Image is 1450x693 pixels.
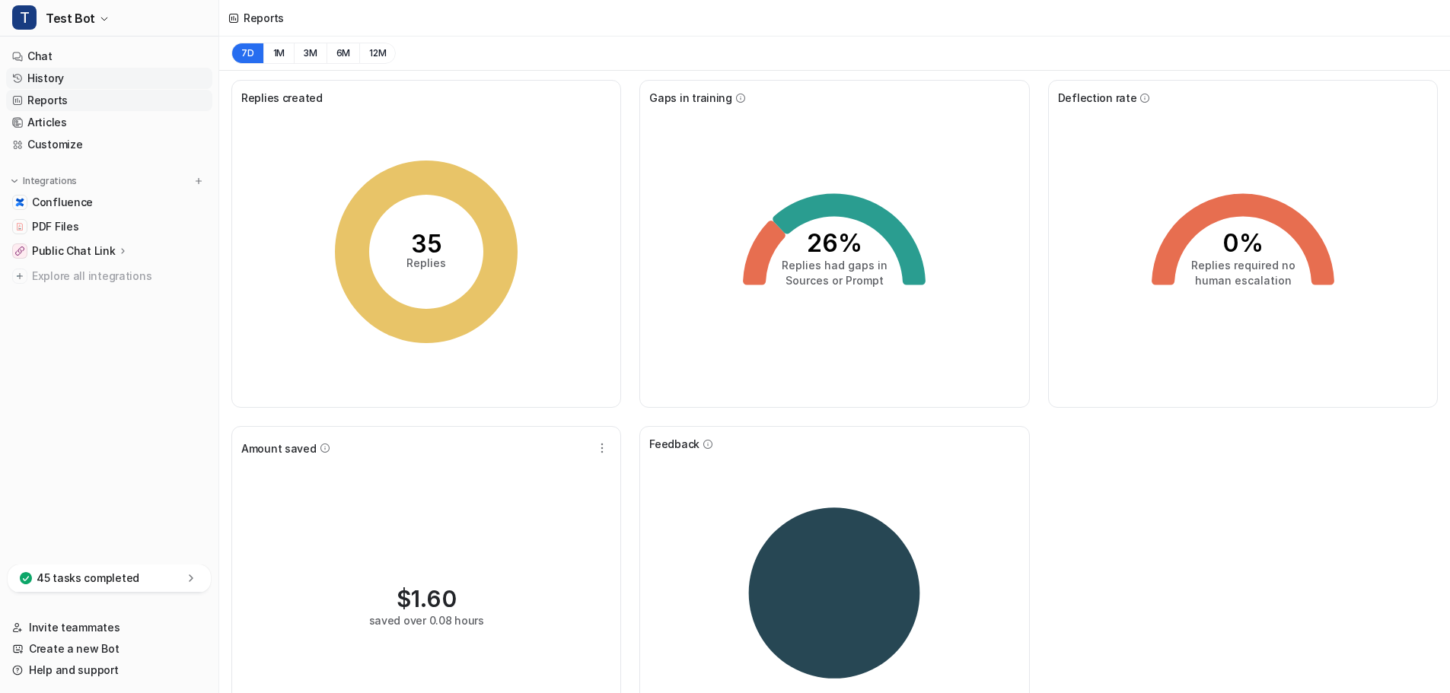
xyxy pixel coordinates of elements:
a: Create a new Bot [6,638,212,660]
img: expand menu [9,176,20,186]
button: 1M [263,43,295,64]
button: 6M [327,43,360,64]
img: PDF Files [15,222,24,231]
tspan: Replies required no [1190,259,1295,272]
button: Integrations [6,173,81,189]
a: Invite teammates [6,617,212,638]
span: Replies created [241,90,323,106]
p: 45 tasks completed [37,571,139,586]
a: Articles [6,112,212,133]
div: $ [397,585,457,612]
a: Help and support [6,660,212,681]
p: Public Chat Link [32,243,116,259]
span: Amount saved [241,440,317,456]
button: 12M [359,43,396,64]
button: 3M [294,43,327,64]
span: PDF Files [32,219,78,234]
img: Confluence [15,198,24,207]
tspan: Replies had gaps in [782,259,888,272]
span: Explore all integrations [32,264,206,288]
div: Reports [244,10,284,26]
span: Gaps in training [649,90,732,106]
a: PDF FilesPDF Files [6,216,212,237]
tspan: Sources or Prompt [786,274,884,287]
button: 7D [231,43,263,64]
a: Explore all integrations [6,265,212,287]
p: Integrations [23,175,77,187]
span: Confluence [32,195,93,210]
img: menu_add.svg [193,176,204,186]
a: Customize [6,134,212,155]
span: Deflection rate [1058,90,1137,106]
img: explore all integrations [12,269,27,284]
a: Reports [6,90,212,111]
img: Public Chat Link [15,246,24,256]
a: ConfluenceConfluence [6,192,212,213]
span: T [12,5,37,30]
tspan: Replies [406,256,446,269]
span: Feedback [649,436,700,452]
tspan: human escalation [1194,274,1291,287]
tspan: 0% [1222,228,1264,258]
div: saved over 0.08 hours [369,612,484,628]
span: Test Bot [46,8,95,29]
span: 1.60 [411,585,457,612]
a: History [6,68,212,89]
tspan: 26% [807,228,862,258]
a: Chat [6,46,212,67]
tspan: 35 [411,229,442,259]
